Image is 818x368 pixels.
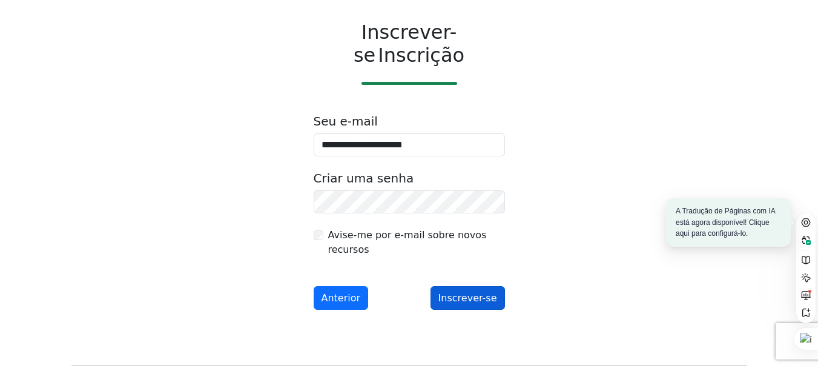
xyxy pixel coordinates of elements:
button: Inscrever-se [430,286,505,310]
font: Inscrever-se [438,292,497,304]
font: Anterior [322,292,361,304]
font: Inscrever-se [354,21,457,67]
font: Criar uma senha [314,171,414,186]
font: Inscrição [378,44,464,67]
font: Avise-me por e-mail sobre novos recursos [328,229,487,255]
font: Seu e-mail [314,114,378,129]
button: Anterior [314,286,369,310]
